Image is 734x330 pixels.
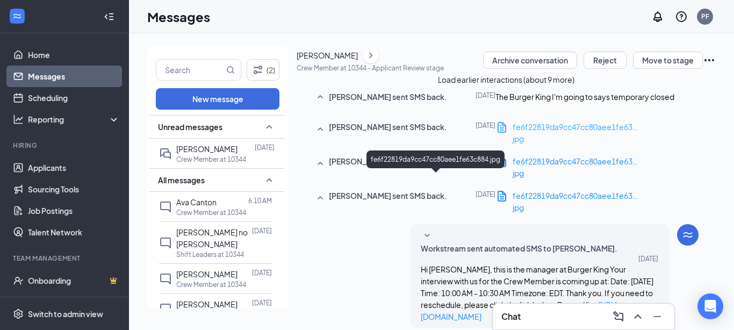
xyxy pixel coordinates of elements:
span: Ava Canton [176,197,217,207]
span: Workstream sent automated SMS to [PERSON_NAME]. [421,242,617,254]
span: [PERSON_NAME] sent SMS back. [329,91,447,104]
svg: Document [495,190,508,203]
button: New message [156,88,279,110]
button: Filter (2) [247,59,279,81]
a: Documentfe6f22819da9cc47cc80aee1fe63c884.jpgjpg [495,190,642,213]
p: Crew Member at 10344 - Applicant Review stage [297,63,444,73]
div: Switch to admin view [28,309,103,319]
svg: ChatInactive [159,272,172,285]
h3: Chat [501,311,521,322]
a: Talent Network [28,221,120,243]
svg: ChatInactive [159,303,172,315]
svg: ChatInactive [159,200,172,213]
button: Minimize [649,308,666,325]
svg: Notifications [651,10,664,23]
svg: WorkstreamLogo [681,228,694,241]
a: TeamCrown [28,291,120,313]
svg: ChatInactive [159,236,172,249]
svg: Collapse [104,11,114,22]
span: [PERSON_NAME] [176,144,238,154]
span: fe6f22819da9cc47cc80aee1fe63c884.jpg [513,156,663,166]
svg: ChevronRight [365,49,376,62]
div: Hiring [13,141,118,150]
svg: SmallChevronUp [314,157,327,170]
a: OnboardingCrown [28,270,120,291]
span: [PERSON_NAME] sent SMS back. [329,190,447,207]
span: [DATE] [638,254,658,263]
span: fe6f22819da9cc47cc80aee1fe63c884.jpg [513,122,663,132]
a: Job Postings [28,200,120,221]
svg: ComposeMessage [612,310,625,323]
h1: Messages [147,8,210,26]
svg: MagnifyingGlass [226,66,235,74]
svg: Minimize [651,310,664,323]
span: [DATE] [476,91,495,104]
span: [DATE] [476,121,495,138]
button: Archive conversation [483,52,577,69]
button: Load earlier interactions (about 9 more) [438,74,574,85]
svg: SmallChevronDown [421,229,434,242]
button: Reject [584,52,627,69]
div: Open Intercom Messenger [697,293,723,319]
div: fe6f22819da9cc47cc80aee1fe63c884.jpg [366,150,505,168]
span: [PERSON_NAME] [176,299,238,309]
button: ChevronUp [629,308,646,325]
button: ChevronRight [363,47,379,63]
span: Hi [PERSON_NAME], this is the manager at Burger King Your interview with us for the Crew Member i... [421,264,653,321]
span: jpg [513,203,524,212]
div: Reporting [28,114,120,125]
svg: SmallChevronUp [314,192,327,205]
span: [PERSON_NAME] sent SMS back. [329,155,447,173]
span: [PERSON_NAME] no [PERSON_NAME] [176,227,248,249]
p: Shift Leaders at 10344 [176,250,244,259]
svg: Analysis [13,114,24,125]
div: [PERSON_NAME] [297,49,358,61]
button: ComposeMessage [610,308,627,325]
p: Crew Member at 10344 [176,280,246,289]
button: Move to stage [633,52,703,69]
a: Home [28,44,120,66]
span: [DATE] [476,190,495,207]
svg: WorkstreamLogo [12,11,23,21]
p: Crew Member at 10344 [176,208,246,217]
p: [DATE] [252,268,272,277]
svg: ChevronUp [631,310,644,323]
div: Team Management [13,254,118,263]
svg: SmallChevronUp [314,91,327,104]
svg: Ellipses [703,54,716,67]
svg: SmallChevronUp [314,123,327,136]
svg: DoubleChat [159,147,172,160]
p: [DATE] [252,298,272,307]
div: PF [701,12,709,21]
a: Documentfe6f22819da9cc47cc80aee1fe63c884.jpgjpg [495,121,642,145]
span: Unread messages [158,121,222,132]
p: [DATE] [255,143,275,152]
p: Crew Member at 10344 [176,155,246,164]
svg: SmallChevronUp [263,120,276,133]
a: Scheduling [28,87,120,109]
svg: SmallChevronUp [263,174,276,186]
svg: QuestionInfo [675,10,688,23]
p: 6:10 AM [248,196,272,205]
input: Search [156,60,224,80]
span: fe6f22819da9cc47cc80aee1fe63c884.jpg [513,191,663,200]
a: Sourcing Tools [28,178,120,200]
p: [DATE] [252,226,272,235]
span: jpg [513,134,524,144]
span: [PERSON_NAME] sent SMS back. [329,121,447,138]
svg: Settings [13,309,24,319]
a: Messages [28,66,120,87]
span: jpg [513,168,524,178]
span: [PERSON_NAME] [176,269,238,279]
svg: Filter [251,63,264,76]
svg: Document [495,121,508,134]
a: Documentfe6f22819da9cc47cc80aee1fe63c884.jpgjpg [495,155,642,179]
span: All messages [158,175,205,185]
span: The Burger King I'm going to says temporary closed [495,92,674,102]
a: Applicants [28,157,120,178]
